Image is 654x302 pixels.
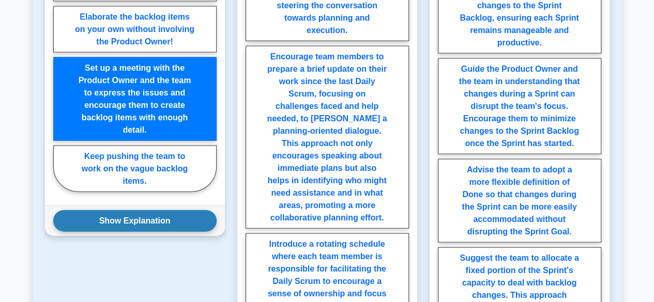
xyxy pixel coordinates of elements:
[438,159,601,243] label: Advise the team to adopt a more flexible definition of Done so that changes during the Sprint can...
[53,146,217,192] label: Keep pushing the team to work on the vague backlog items.
[246,46,409,229] label: Encourage team members to prepare a brief update on their work since the last Daily Scrum, focusi...
[53,57,217,141] label: Set up a meeting with the Product Owner and the team to express the issues and encourage them to ...
[53,210,217,232] button: Show Explanation
[53,6,217,53] label: Elaborate the backlog items on your own without involving the Product Owner!
[438,58,601,154] label: Guide the Product Owner and the team in understanding that changes during a Sprint can disrupt th...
